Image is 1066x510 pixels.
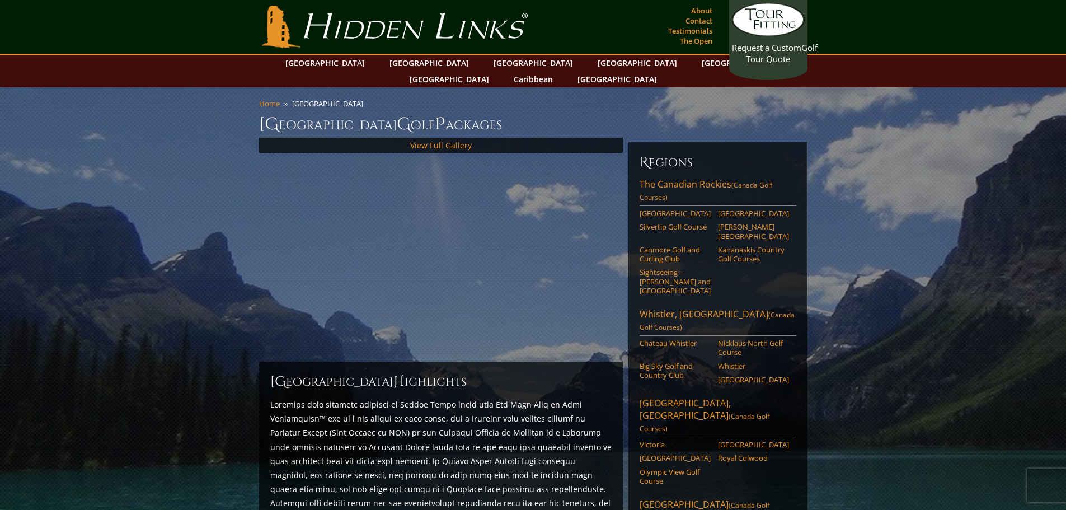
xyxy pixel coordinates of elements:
[640,153,796,171] h6: Regions
[718,453,789,462] a: Royal Colwood
[640,222,711,231] a: Silvertip Golf Course
[410,140,472,151] a: View Full Gallery
[397,113,411,135] span: G
[259,113,807,135] h1: [GEOGRAPHIC_DATA] olf ackages
[696,55,787,71] a: [GEOGRAPHIC_DATA]
[640,453,711,462] a: [GEOGRAPHIC_DATA]
[640,440,711,449] a: Victoria
[435,113,445,135] span: P
[718,362,789,371] a: Whistler
[718,339,789,357] a: Nicklaus North Golf Course
[677,33,715,49] a: The Open
[732,3,805,64] a: Request a CustomGolf Tour Quote
[640,397,796,437] a: [GEOGRAPHIC_DATA], [GEOGRAPHIC_DATA](Canada Golf Courses)
[640,339,711,348] a: Chateau Whistler
[640,467,711,486] a: Olympic View Golf Course
[640,308,796,336] a: Whistler, [GEOGRAPHIC_DATA](Canada Golf Courses)
[488,55,579,71] a: [GEOGRAPHIC_DATA]
[718,245,789,264] a: Kananaskis Country Golf Courses
[572,71,663,87] a: [GEOGRAPHIC_DATA]
[384,55,475,71] a: [GEOGRAPHIC_DATA]
[270,373,612,391] h2: [GEOGRAPHIC_DATA] ighlights
[640,178,796,206] a: The Canadian Rockies(Canada Golf Courses)
[280,55,370,71] a: [GEOGRAPHIC_DATA]
[292,99,368,109] li: [GEOGRAPHIC_DATA]
[640,245,711,264] a: Canmore Golf and Curling Club
[393,373,405,391] span: H
[718,209,789,218] a: [GEOGRAPHIC_DATA]
[732,42,801,53] span: Request a Custom
[640,268,711,295] a: Sightseeing – [PERSON_NAME] and [GEOGRAPHIC_DATA]
[718,375,789,384] a: [GEOGRAPHIC_DATA]
[404,71,495,87] a: [GEOGRAPHIC_DATA]
[508,71,558,87] a: Caribbean
[640,362,711,380] a: Big Sky Golf and Country Club
[640,209,711,218] a: [GEOGRAPHIC_DATA]
[688,3,715,18] a: About
[718,222,789,241] a: [PERSON_NAME][GEOGRAPHIC_DATA]
[683,13,715,29] a: Contact
[592,55,683,71] a: [GEOGRAPHIC_DATA]
[718,440,789,449] a: [GEOGRAPHIC_DATA]
[640,411,769,433] span: (Canada Golf Courses)
[665,23,715,39] a: Testimonials
[640,180,772,202] span: (Canada Golf Courses)
[259,99,280,109] a: Home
